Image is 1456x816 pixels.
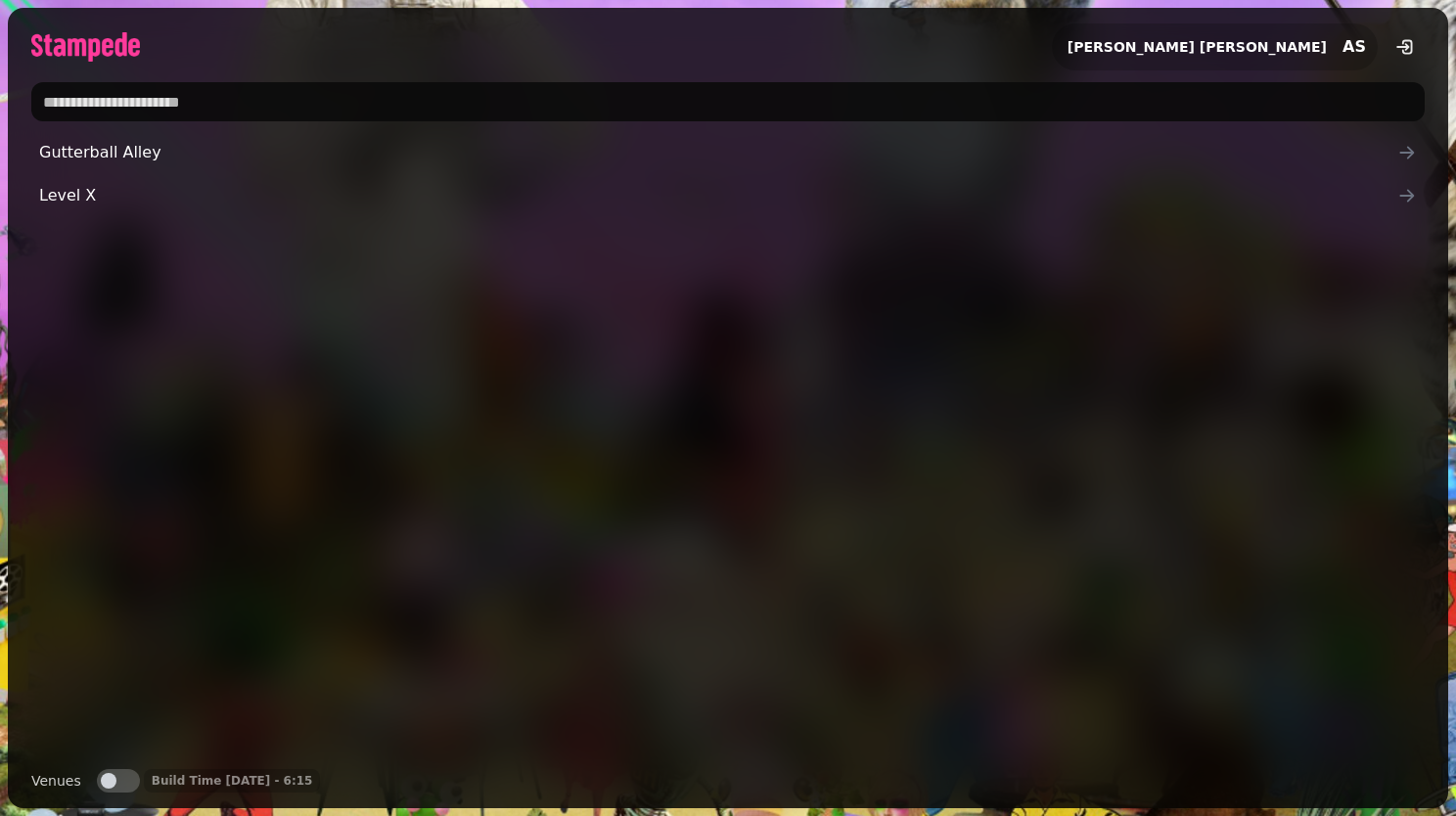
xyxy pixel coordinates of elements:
a: Level X [31,176,1425,215]
img: logo [31,32,140,62]
p: Build Time [DATE] - 6:15 [152,773,313,789]
span: Gutterball Alley [39,141,1397,164]
span: Level X [39,184,1397,207]
label: Venues [31,769,81,793]
span: AS [1342,39,1366,55]
a: Gutterball Alley [31,133,1425,172]
h2: [PERSON_NAME] [PERSON_NAME] [1068,37,1327,57]
button: logout [1386,27,1425,67]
